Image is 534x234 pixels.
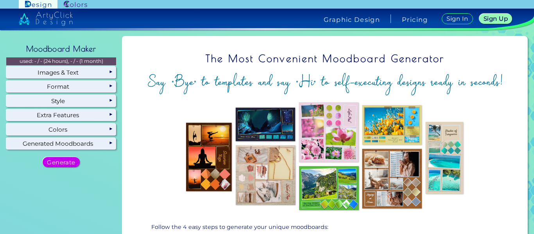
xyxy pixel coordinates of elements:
p: Follow the 4 easy steps to generate your unique moodboards: [151,223,499,232]
a: Pricing [402,16,428,23]
img: ArtyClick Colors logo [64,1,87,8]
h5: Sign In [448,16,467,21]
div: Style [6,95,116,107]
a: Sign In [443,14,471,24]
a: Sign Up [481,14,511,23]
p: used: - / - (24 hours), - / - (1 month) [6,57,116,65]
h5: Sign Up [485,16,507,21]
h5: Generate [48,159,74,165]
div: Colors [6,123,116,135]
div: Format [6,81,116,93]
div: Images & Text [6,66,116,78]
h1: The Most Convenient Moodboard Generator [129,48,521,70]
h2: Say "Bye" to templates and say "Hi" to self-executing designs ready in seconds! [129,72,521,92]
div: Extra Features [6,109,116,121]
img: overview.jpg [129,98,521,215]
img: artyclick_design_logo_white_combined_path.svg [19,12,73,26]
h4: Graphic Design [324,16,380,23]
div: Generated Moodboards [6,138,116,150]
h2: Moodboard Maker [22,40,100,57]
